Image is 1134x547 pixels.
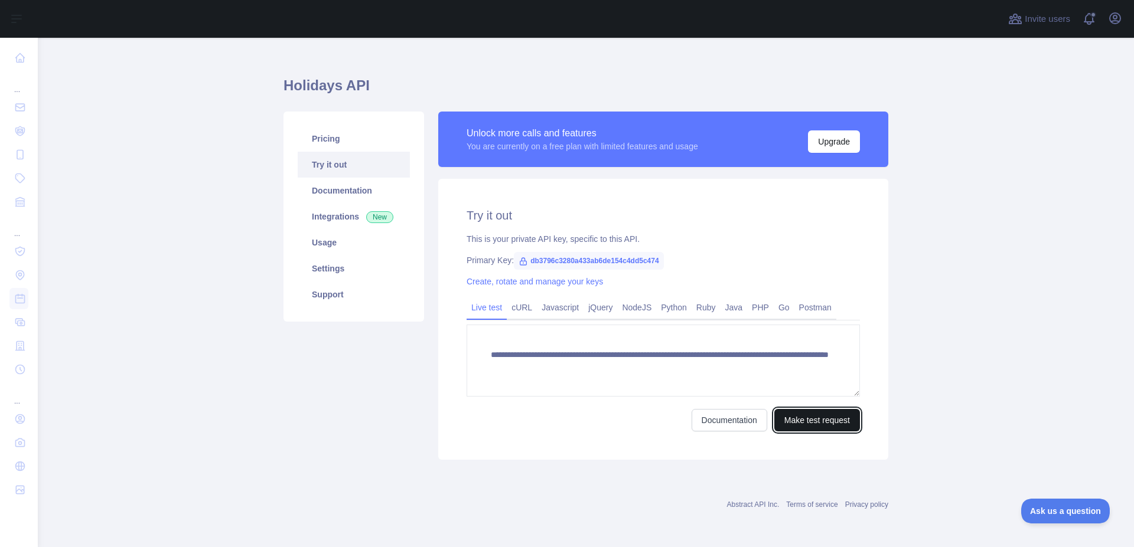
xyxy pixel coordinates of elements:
[298,178,410,204] a: Documentation
[467,140,698,152] div: You are currently on a free plan with limited features and usage
[366,211,393,223] span: New
[1006,9,1073,28] button: Invite users
[298,152,410,178] a: Try it out
[774,298,794,317] a: Go
[808,130,860,153] button: Upgrade
[298,230,410,256] a: Usage
[467,233,860,245] div: This is your private API key, specific to this API.
[467,126,698,140] div: Unlock more calls and features
[845,500,888,509] a: Privacy policy
[9,71,28,94] div: ...
[9,215,28,238] div: ...
[467,207,860,224] h2: Try it out
[692,409,767,431] a: Documentation
[283,76,888,104] h1: Holidays API
[537,298,584,317] a: Javascript
[298,256,410,281] a: Settings
[747,298,774,317] a: PHP
[298,281,410,307] a: Support
[467,298,507,317] a: Live test
[774,409,860,431] button: Make test request
[467,277,603,286] a: Create, rotate and manage your keys
[507,298,537,317] a: cURL
[467,254,860,266] div: Primary Key:
[656,298,692,317] a: Python
[1025,12,1070,26] span: Invite users
[514,252,664,270] span: db3796c3280a433ab6de154c4dd5c474
[692,298,721,317] a: Ruby
[721,298,748,317] a: Java
[298,204,410,230] a: Integrations New
[9,382,28,406] div: ...
[1021,499,1110,523] iframe: Toggle Customer Support
[617,298,656,317] a: NodeJS
[727,500,780,509] a: Abstract API Inc.
[786,500,838,509] a: Terms of service
[794,298,836,317] a: Postman
[298,126,410,152] a: Pricing
[584,298,617,317] a: jQuery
